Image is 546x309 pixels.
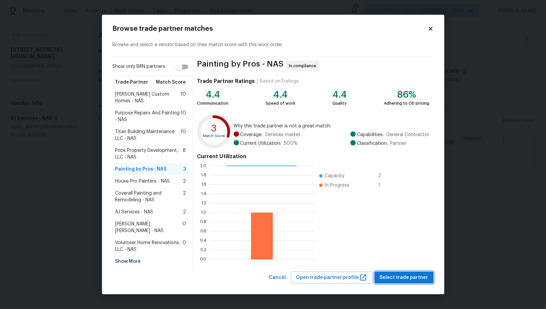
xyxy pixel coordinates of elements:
span: In Progress [325,182,349,189]
span: Volunteer Home Renovations, LLC - NAS [115,239,183,253]
span: Classification: [357,140,388,147]
div: Based on 7 ratings [260,78,299,85]
div: Show More [113,255,189,268]
span: 10 [181,91,186,104]
div: 4.4 [197,91,228,98]
div: 86% [384,91,430,98]
span: Match Score [156,79,186,86]
div: 4.4 [265,91,295,98]
span: Select trade partner [380,274,428,282]
text: 0.8 [200,220,207,224]
h2: Browse trade partner matches [113,25,428,32]
text: 0.0 [200,257,207,262]
text: 1.4 [201,192,207,196]
span: 0 [183,239,186,253]
h4: Current Utilization [197,153,429,160]
text: 2.0 [201,164,207,168]
text: 1.0 [201,211,207,215]
span: Capacity [325,173,344,179]
span: Partner [391,140,407,147]
span: 10 [181,110,186,123]
span: Purpose Repairs And Painting - NAS [115,110,181,123]
span: AJ Services - NAS [115,209,153,215]
span: Painting by Pros - NAS [115,166,167,173]
div: Speed of work [265,100,295,107]
span: Services market [265,131,301,138]
span: Why this trade partner is not a great match: [234,123,430,129]
span: 2 [378,173,389,179]
text: 0.4 [200,239,207,243]
span: 50.0 % [284,140,298,147]
text: 0.2 [201,248,207,252]
button: Cancel [266,272,289,284]
span: 2 [183,190,186,203]
span: 2 [183,209,186,215]
span: Trade Partner [115,79,148,86]
span: [PERSON_NAME] [PERSON_NAME] - NAS [115,221,183,234]
text: 1.2 [202,201,207,205]
div: 4.4 [332,91,347,98]
span: Painting by Pros - NAS [197,61,284,71]
text: 1.8 [201,173,207,177]
text: 3 [211,124,217,133]
div: Quality [332,100,347,107]
span: Titan Building Maintenance LLC - NAS [115,128,181,142]
button: Select trade partner [374,272,434,284]
span: [PERSON_NAME] Custom Homes - NAS [115,91,181,104]
div: | [255,78,260,85]
span: Show only BRN partners [113,63,166,70]
text: Match Score [203,134,225,138]
span: 8 [183,147,186,161]
span: General Contractor [387,131,430,138]
span: 0 [183,221,186,234]
h4: Trade Partner Ratings [197,78,255,85]
span: Current Utilization: [240,140,282,147]
span: Coverall Painting and Remodeling - NAS [115,190,183,203]
span: In compliance [289,63,319,69]
button: Open trade partner profile [291,272,372,284]
span: Price Property Development, LLC - NAS [115,147,183,161]
span: Cancel [269,274,286,282]
text: 1.6 [202,183,207,187]
div: Adhering to OD pricing [384,100,430,107]
span: 2 [183,178,186,185]
div: Browse and select a vendor based on their match score with this work order. [113,33,434,57]
span: 3 [183,166,186,173]
text: 0.6 [201,229,207,233]
span: 10 [181,128,186,142]
span: House Pro Painters - NAS [115,178,170,185]
span: Coverage: [240,131,263,138]
span: Open trade partner profile [296,274,367,282]
div: Communication [197,100,228,107]
span: 1 [378,182,389,189]
span: Capabilities: [357,131,384,138]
